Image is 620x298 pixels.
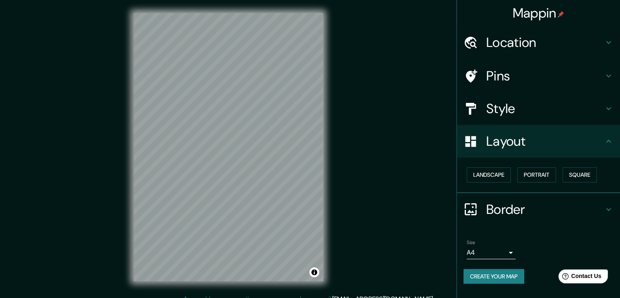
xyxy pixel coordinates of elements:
[558,11,564,18] img: pin-icon.png
[517,167,556,182] button: Portrait
[134,13,323,281] canvas: Map
[457,26,620,59] div: Location
[463,269,524,284] button: Create your map
[486,133,604,149] h4: Layout
[457,92,620,125] div: Style
[457,193,620,226] div: Border
[563,167,597,182] button: Square
[457,60,620,92] div: Pins
[467,246,516,259] div: A4
[457,125,620,158] div: Layout
[547,266,611,289] iframe: Help widget launcher
[486,201,604,218] h4: Border
[467,167,511,182] button: Landscape
[486,34,604,51] h4: Location
[309,267,319,277] button: Toggle attribution
[486,68,604,84] h4: Pins
[467,239,475,246] label: Size
[486,100,604,117] h4: Style
[513,5,565,21] h4: Mappin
